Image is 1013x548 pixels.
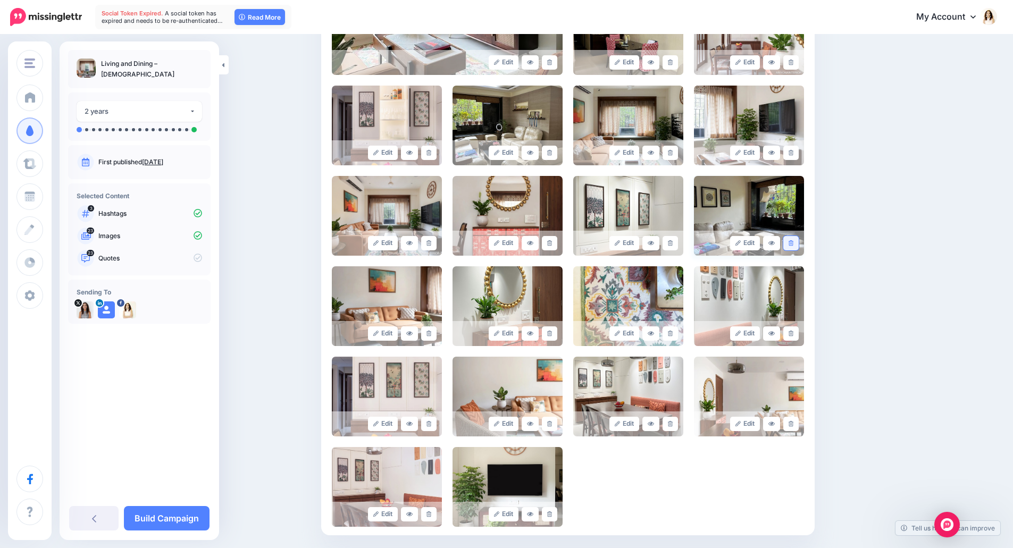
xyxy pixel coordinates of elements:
[142,158,163,166] a: [DATE]
[609,236,640,250] a: Edit
[489,146,519,160] a: Edit
[77,101,202,122] button: 2 years
[368,236,398,250] a: Edit
[609,326,640,341] a: Edit
[10,8,82,26] img: Missinglettr
[102,10,163,17] span: Social Token Expired.
[88,205,94,212] span: 3
[609,55,640,70] a: Edit
[730,146,760,160] a: Edit
[77,192,202,200] h4: Selected Content
[119,301,136,318] img: 20479796_1519423771450404_4084095130666208276_n-bsa32121.jpg
[24,58,35,68] img: menu.png
[453,266,563,346] img: 6a68361f95d50101bf8b76dc5a465722_large.jpg
[368,146,398,160] a: Edit
[332,357,442,436] img: 9f4e4166e841809fca41c081ea4b1828_large.jpg
[87,250,94,256] span: 23
[453,357,563,436] img: 32b98ed617dc7818ce182b773706e791_large.jpg
[489,417,519,431] a: Edit
[368,417,398,431] a: Edit
[98,231,202,241] p: Images
[489,236,519,250] a: Edit
[609,146,640,160] a: Edit
[730,236,760,250] a: Edit
[895,521,1000,535] a: Tell us how we can improve
[694,86,804,165] img: 1e89e1893ce85d064273d5c0e5dd62dd_large.jpg
[489,507,519,521] a: Edit
[934,512,960,537] div: Open Intercom Messenger
[77,288,202,296] h4: Sending To
[573,86,683,165] img: 43e42a60316fafda82a6141fb594b2bc_large.jpg
[85,105,189,117] div: 2 years
[453,86,563,165] img: 975486b8df5c0e02f38c1a37659b04a6_large.jpg
[730,326,760,341] a: Edit
[98,209,202,218] p: Hashtags
[368,507,398,521] a: Edit
[332,447,442,527] img: 15236278e6ec63484a0d6d7c57f48089_large.jpg
[489,55,519,70] a: Edit
[77,301,94,318] img: 8LzpjWeL-22117.jpg
[98,301,115,318] img: user_default_image.png
[573,266,683,346] img: 6ed4bf9d080c90d0d4dca931a7e0ee6c_large.jpg
[368,326,398,341] a: Edit
[730,55,760,70] a: Edit
[906,4,997,30] a: My Account
[694,176,804,256] img: bc543e0bd49758540c12dee0a3d48ff4_large.jpg
[87,227,94,234] span: 23
[573,176,683,256] img: 8465e74e722104dff3eaf834fbd5dad3_large.jpg
[453,176,563,256] img: f25fe62a0426d441a3e77ff98c5f0fd4_large.jpg
[102,10,223,24] span: A social token has expired and needs to be re-authenticated…
[101,58,202,80] p: Living and Dining – [DEMOGRAPHIC_DATA]
[332,176,442,256] img: 6b44e43b4429c3a4b60765bd184d4fd1_large.jpg
[573,357,683,436] img: 1e3ea7035add1de14f9998abbea9c6c9_large.jpg
[609,417,640,431] a: Edit
[77,58,96,78] img: 4318376c9173b8fe288c16ab85765193_thumb.jpg
[694,357,804,436] img: 74b5bfd2e7a99442eb84dfcee06eebde_large.jpg
[332,86,442,165] img: 40ecf32a532d4d6908e6cbcce13bc99a_large.jpg
[730,417,760,431] a: Edit
[235,9,285,25] a: Read More
[489,326,519,341] a: Edit
[98,254,202,263] p: Quotes
[98,157,202,167] p: First published
[332,266,442,346] img: 19e834ce45abf86f8234d87219c4a65b_large.jpg
[694,266,804,346] img: bb0504b37c43541904f38e3ff9df6abe_large.jpg
[453,447,563,527] img: 36db198d6143aaf11b81e50028669e5d_large.jpg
